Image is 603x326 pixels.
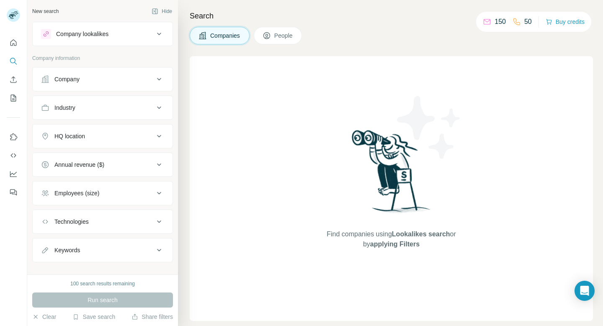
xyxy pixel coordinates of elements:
[56,30,108,38] div: Company lookalikes
[370,241,420,248] span: applying Filters
[54,132,85,140] div: HQ location
[54,189,99,197] div: Employees (size)
[7,129,20,145] button: Use Surfe on LinkedIn
[575,281,595,301] div: Open Intercom Messenger
[392,90,467,165] img: Surfe Illustration - Stars
[33,24,173,44] button: Company lookalikes
[7,72,20,87] button: Enrich CSV
[7,91,20,106] button: My lists
[495,17,506,27] p: 150
[7,185,20,200] button: Feedback
[33,155,173,175] button: Annual revenue ($)
[33,183,173,203] button: Employees (size)
[33,98,173,118] button: Industry
[32,54,173,62] p: Company information
[70,280,135,287] div: 100 search results remaining
[33,240,173,260] button: Keywords
[348,128,435,221] img: Surfe Illustration - Woman searching with binoculars
[33,126,173,146] button: HQ location
[54,103,75,112] div: Industry
[32,313,56,321] button: Clear
[546,16,585,28] button: Buy credits
[131,313,173,321] button: Share filters
[33,69,173,89] button: Company
[190,10,593,22] h4: Search
[7,148,20,163] button: Use Surfe API
[72,313,115,321] button: Save search
[524,17,532,27] p: 50
[7,54,20,69] button: Search
[33,212,173,232] button: Technologies
[274,31,294,40] span: People
[146,5,178,18] button: Hide
[54,217,89,226] div: Technologies
[54,246,80,254] div: Keywords
[210,31,241,40] span: Companies
[324,229,458,249] span: Find companies using or by
[54,160,104,169] div: Annual revenue ($)
[54,75,80,83] div: Company
[32,8,59,15] div: New search
[392,230,450,238] span: Lookalikes search
[7,166,20,181] button: Dashboard
[7,35,20,50] button: Quick start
